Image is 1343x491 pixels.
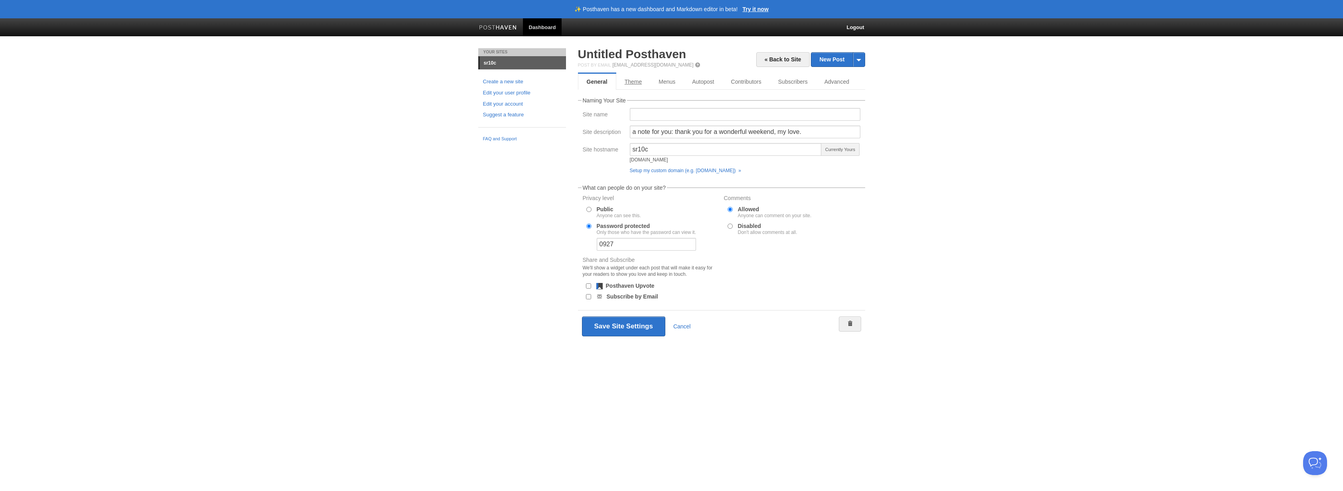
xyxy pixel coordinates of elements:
div: Anyone can comment on your site. [738,213,812,218]
div: We'll show a widget under each post that will make it easy for your readers to show you love and ... [583,265,719,277]
label: Subscribe by Email [607,294,658,299]
label: Posthaven Upvote [606,283,655,289]
label: Comments [724,195,860,203]
label: Site description [583,129,625,137]
a: Dashboard [523,18,562,36]
a: Menus [650,74,684,90]
label: Share and Subscribe [583,257,719,279]
img: Posthaven-bar [479,25,517,31]
label: Allowed [738,206,812,218]
a: Untitled Posthaven [578,47,686,61]
a: Theme [616,74,651,90]
a: [EMAIL_ADDRESS][DOMAIN_NAME] [612,62,693,68]
div: [DOMAIN_NAME] [630,157,822,162]
label: Site hostname [583,147,625,154]
label: Disabled [738,223,797,235]
div: Only those who have the password can view it. [597,230,696,235]
iframe: Help Scout Beacon - Open [1303,451,1327,475]
a: Setup my custom domain (e.g. [DOMAIN_NAME]) » [630,168,741,173]
a: Create a new site [483,78,561,86]
a: sr10c [480,57,566,69]
a: Suggest a feature [483,111,561,119]
a: General [578,74,616,90]
span: Currently Yours [821,143,859,156]
span: Post by Email [578,63,611,67]
header: ✨ Posthaven has a new dashboard and Markdown editor in beta! [574,6,738,12]
a: New Post [811,53,864,67]
a: « Back to Site [756,52,810,67]
label: Password protected [597,223,696,235]
li: Your Sites [478,48,566,56]
button: Save Site Settings [582,316,665,336]
a: Autopost [684,74,722,90]
a: Subscribers [770,74,816,90]
a: Contributors [723,74,770,90]
div: Don't allow comments at all. [738,230,797,235]
legend: Naming Your Site [582,98,627,103]
a: Advanced [816,74,858,90]
a: Cancel [673,323,691,330]
label: Privacy level [583,195,719,203]
a: FAQ and Support [483,136,561,143]
label: Site name [583,112,625,119]
label: Public [597,206,641,218]
a: Try it now [742,6,768,12]
a: Edit your account [483,100,561,108]
a: Logout [840,18,870,36]
div: Anyone can see this. [597,213,641,218]
a: Edit your user profile [483,89,561,97]
legend: What can people do on your site? [582,185,667,191]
